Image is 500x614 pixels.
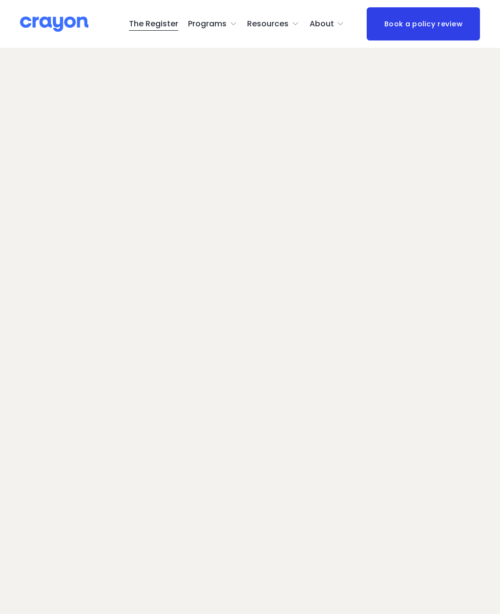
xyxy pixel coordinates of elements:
a: Book a policy review [367,7,480,40]
span: About [310,17,334,31]
span: Programs [188,17,227,31]
a: folder dropdown [310,16,345,32]
img: Crayon [20,16,88,33]
a: folder dropdown [188,16,237,32]
a: The Register [129,16,178,32]
a: folder dropdown [247,16,299,32]
span: Resources [247,17,289,31]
